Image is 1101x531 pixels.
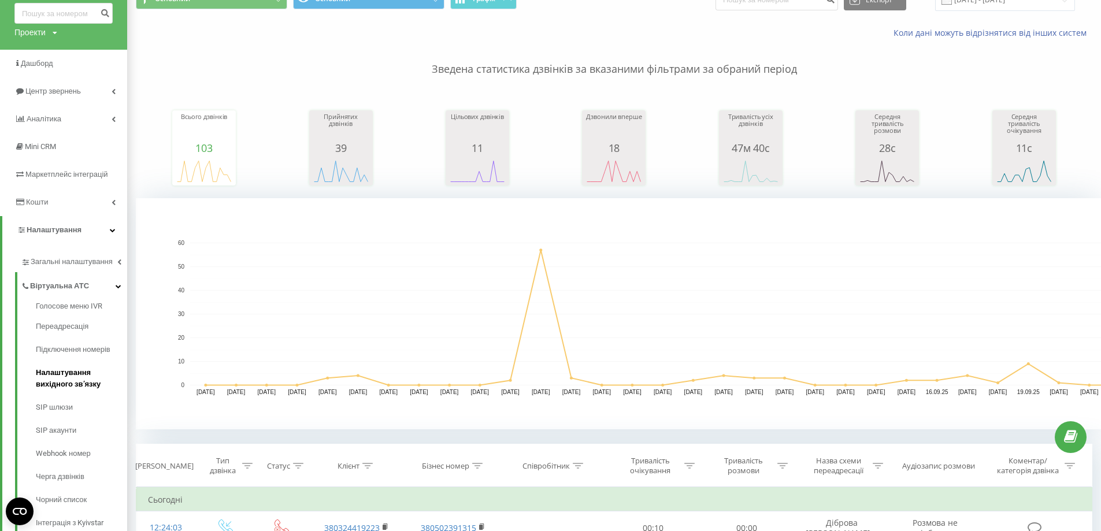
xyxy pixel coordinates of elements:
[178,287,185,294] text: 40
[178,240,185,246] text: 60
[312,142,370,154] div: 39
[36,465,127,488] a: Черга дзвінків
[36,402,73,413] span: SIP шлюзи
[36,488,127,511] a: Чорний список
[776,389,794,395] text: [DATE]
[36,471,84,482] span: Черга дзвінків
[532,389,550,395] text: [DATE]
[36,300,127,315] a: Голосове меню IVR
[713,456,774,476] div: Тривалість розмови
[36,419,127,442] a: SIP акаунти
[25,142,56,151] span: Mini CRM
[178,311,185,317] text: 30
[36,315,127,338] a: Переадресація
[379,389,398,395] text: [DATE]
[722,113,780,142] div: Тривалість усіх дзвінків
[585,113,643,142] div: Дзвонили вперше
[2,216,127,244] a: Налаштування
[995,142,1053,154] div: 11с
[21,272,127,296] a: Віртуальна АТС
[902,461,975,471] div: Аудіозапис розмови
[592,389,611,395] text: [DATE]
[318,389,337,395] text: [DATE]
[858,142,916,154] div: 28с
[136,488,1092,511] td: Сьогодні
[31,256,113,268] span: Загальні налаштування
[25,170,108,179] span: Маркетплейс інтеграцій
[288,389,306,395] text: [DATE]
[36,300,102,312] span: Голосове меню IVR
[722,142,780,154] div: 47м 40с
[926,389,948,395] text: 16.09.25
[175,142,233,154] div: 103
[258,389,276,395] text: [DATE]
[197,389,215,395] text: [DATE]
[267,461,290,471] div: Статус
[36,338,127,361] a: Підключення номерів
[36,396,127,419] a: SIP шлюзи
[722,154,780,188] svg: A chart.
[14,27,46,38] div: Проекти
[21,248,127,272] a: Загальні налаштування
[175,154,233,188] svg: A chart.
[312,113,370,142] div: Прийнятих дзвінків
[585,142,643,154] div: 18
[448,142,506,154] div: 11
[410,389,428,395] text: [DATE]
[448,113,506,142] div: Цільових дзвінків
[620,456,681,476] div: Тривалість очікування
[995,113,1053,142] div: Середня тривалість очікування
[136,39,1092,77] p: Зведена статистика дзвінків за вказаними фільтрами за обраний період
[30,280,89,292] span: Віртуальна АТС
[562,389,581,395] text: [DATE]
[858,113,916,142] div: Середня тривалість розмови
[808,456,870,476] div: Назва схеми переадресації
[1050,389,1068,395] text: [DATE]
[585,154,643,188] svg: A chart.
[858,154,916,188] svg: A chart.
[178,358,185,365] text: 10
[714,389,733,395] text: [DATE]
[178,263,185,270] text: 50
[178,335,185,341] text: 20
[27,114,61,123] span: Аналiтика
[684,389,703,395] text: [DATE]
[745,389,763,395] text: [DATE]
[27,225,81,234] span: Налаштування
[181,382,184,388] text: 0
[448,154,506,188] svg: A chart.
[312,154,370,188] div: A chart.
[806,389,824,395] text: [DATE]
[206,456,239,476] div: Тип дзвінка
[36,425,76,436] span: SIP акаунти
[440,389,459,395] text: [DATE]
[349,389,368,395] text: [DATE]
[227,389,246,395] text: [DATE]
[338,461,359,471] div: Клієнт
[867,389,885,395] text: [DATE]
[36,442,127,465] a: Webhook номер
[994,456,1062,476] div: Коментар/категорія дзвінка
[26,198,48,206] span: Кошти
[36,448,91,459] span: Webhook номер
[21,59,53,68] span: Дашборд
[36,367,121,390] span: Налаштування вихідного зв’язку
[1017,389,1040,395] text: 19.09.25
[623,389,642,395] text: [DATE]
[1080,389,1099,395] text: [DATE]
[36,344,110,355] span: Підключення номерів
[25,87,81,95] span: Центр звернень
[36,517,103,529] span: Інтеграція з Kyivstar
[654,389,672,395] text: [DATE]
[422,461,469,471] div: Бізнес номер
[989,389,1007,395] text: [DATE]
[36,321,88,332] span: Переадресація
[995,154,1053,188] svg: A chart.
[958,389,977,395] text: [DATE]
